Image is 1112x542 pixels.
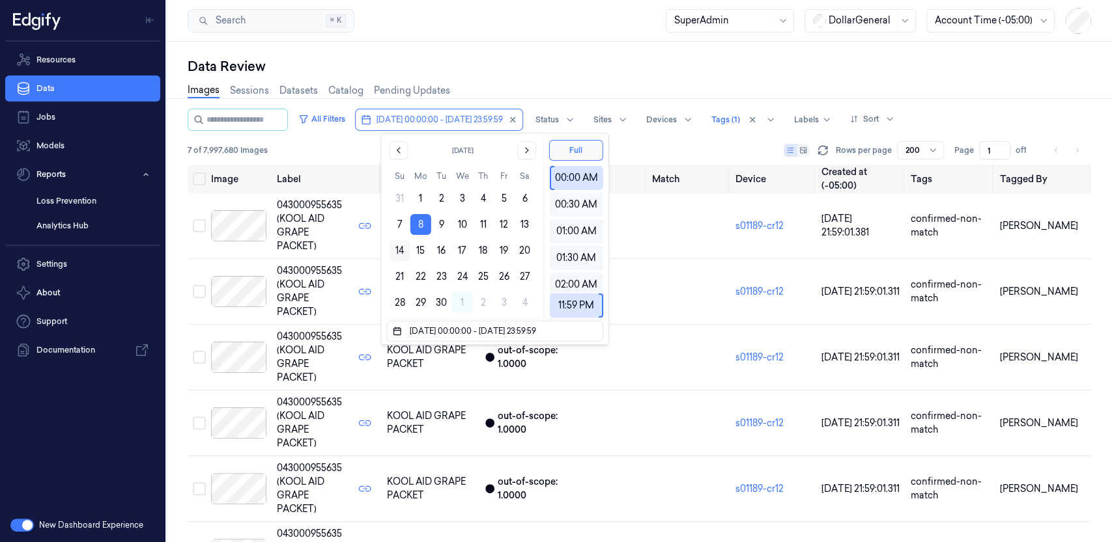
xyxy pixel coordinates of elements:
th: Friday [494,170,515,183]
button: Today, Wednesday, October 1st, 2025 [452,292,473,313]
div: out-of-scope: 1.0000 [498,475,560,502]
a: Images [188,83,220,98]
a: s01189-cr12 [735,483,784,495]
button: Sunday, September 14th, 2025 [390,240,410,261]
th: Tags [905,165,995,193]
button: Thursday, September 4th, 2025 [473,188,494,209]
div: out-of-scope: 1.0000 [498,344,560,371]
button: Thursday, October 2nd, 2025 [473,292,494,313]
span: confirmed-non-match [911,476,982,501]
span: confirmed-non-match [911,344,982,370]
button: Saturday, September 27th, 2025 [515,266,535,287]
button: Sunday, September 21st, 2025 [390,266,410,287]
button: Tuesday, September 9th, 2025 [431,214,452,235]
button: Tuesday, September 30th, 2025 [431,292,452,313]
a: Jobs [5,104,160,130]
button: About [5,280,160,306]
th: Thursday [473,170,494,183]
div: 11:59 PM [554,293,598,318]
button: Thursday, September 18th, 2025 [473,240,494,261]
button: Thursday, September 11th, 2025 [473,214,494,235]
th: Device [730,165,816,193]
button: Thursday, September 25th, 2025 [473,266,494,287]
span: [PERSON_NAME] [1000,286,1078,297]
th: Wednesday [452,170,473,183]
span: [DATE] 00:00:00 - [DATE] 23:59:59 [377,114,503,126]
th: Match [647,165,731,193]
button: Sunday, August 31st, 2025 [390,188,410,209]
a: s01189-cr12 [735,351,784,363]
span: 043000955635 (KOOL AID GRAPE PACKET) [277,461,348,516]
button: Monday, September 8th, 2025, selected [410,214,431,235]
span: Page [954,144,974,156]
th: Sunday [390,170,410,183]
a: Pending Updates [374,84,450,98]
div: out-of-scope: 1.0000 [498,409,560,437]
button: Select row [193,219,206,232]
span: 7 of 7,997,680 Images [188,144,268,156]
button: Friday, September 19th, 2025 [494,240,515,261]
button: Reports [5,161,160,187]
button: Full [549,140,603,161]
div: 01:30 AM [554,246,599,270]
span: confirmed-non-match [911,213,982,238]
a: Documentation [5,337,160,363]
button: Select row [193,351,206,364]
span: [PERSON_NAME] [1000,417,1078,429]
button: Sunday, September 7th, 2025 [390,214,410,235]
button: Saturday, September 20th, 2025 [515,240,535,261]
span: 043000955635 (KOOL AID GRAPE PACKET) [277,330,348,385]
div: 00:00 AM [554,166,598,190]
div: 02:00 AM [554,273,599,297]
button: Tuesday, September 23rd, 2025 [431,266,452,287]
th: Label [272,165,382,193]
a: Loss Prevention [26,190,160,212]
button: All Filters [293,109,350,129]
nav: pagination [1047,141,1086,159]
div: [DATE] 21:59:01.311 [821,482,900,496]
button: Sunday, September 28th, 2025 [390,292,410,313]
a: Models [5,133,160,159]
button: Select all [193,172,206,185]
span: [PERSON_NAME] [1000,483,1078,495]
button: Toggle Navigation [139,10,160,31]
button: Wednesday, September 24th, 2025 [452,266,473,287]
div: [DATE] 21:59:01.311 [821,351,900,364]
th: Tagged By [995,165,1091,193]
button: Wednesday, September 3rd, 2025 [452,188,473,209]
th: Created at (-05:00) [816,165,905,193]
a: s01189-cr12 [735,417,784,429]
span: of 1 [1016,144,1036,156]
a: Support [5,308,160,334]
a: Sessions [230,84,269,98]
p: Rows per page [836,144,892,156]
span: confirmed-non-match [911,278,982,304]
button: Monday, September 22nd, 2025 [410,266,431,287]
span: 043000955635 (KOOL AID GRAPE PACKET) [277,396,348,450]
div: Data Review [188,57,1091,75]
button: [DATE] 00:00:00 - [DATE] 23:59:59 [356,109,522,130]
a: Data [5,75,160,102]
div: [DATE] 21:59:01.311 [821,285,900,299]
button: Monday, September 1st, 2025 [410,188,431,209]
div: [DATE] 21:59:01.311 [821,416,900,430]
button: Friday, September 26th, 2025 [494,266,515,287]
span: 043000955635 (KOOL AID GRAPE PACKET) [277,198,348,253]
span: KOOL AID GRAPE PACKET [387,476,466,501]
button: Select row [193,482,206,495]
span: Search [210,14,246,27]
div: 00:30 AM [554,193,599,217]
button: Wednesday, September 10th, 2025 [452,214,473,235]
input: Dates [407,323,592,339]
button: Tuesday, September 16th, 2025 [431,240,452,261]
span: KOOL AID GRAPE PACKET [387,410,466,435]
span: confirmed-non-match [911,410,982,435]
th: Tuesday [431,170,452,183]
button: Friday, September 5th, 2025 [494,188,515,209]
th: Saturday [515,170,535,183]
button: [DATE] [416,141,510,159]
button: Go to the Previous Month [390,141,408,159]
span: 043000955635 (KOOL AID GRAPE PACKET) [277,264,348,319]
button: Saturday, October 4th, 2025 [515,292,535,313]
div: 01:00 AM [554,219,599,243]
